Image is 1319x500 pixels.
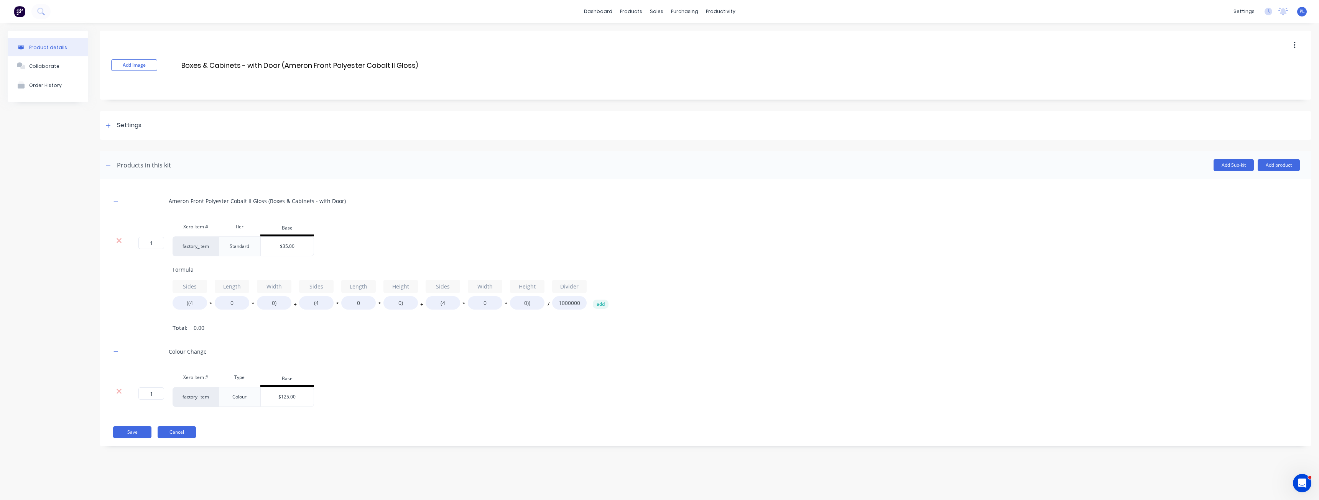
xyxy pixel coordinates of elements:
[117,121,141,130] div: Settings
[138,387,164,400] input: ?
[544,303,552,308] button: /
[8,38,88,56] button: Product details
[646,6,667,17] div: sales
[383,296,418,310] input: Value
[8,75,88,95] button: Order History
[667,6,702,17] div: purchasing
[257,296,291,310] input: Value
[117,161,171,170] div: Products in this kit
[1258,159,1300,171] button: Add product
[219,219,260,234] div: Tier
[29,44,67,50] div: Product details
[1299,8,1305,15] span: PL
[299,296,334,310] input: Value
[173,324,187,332] span: Total:
[702,6,739,17] div: productivity
[111,59,157,71] button: Add image
[29,63,59,69] div: Collaborate
[14,6,25,17] img: Factory
[510,296,544,310] input: Value
[173,387,219,407] div: factory_item
[383,280,418,293] input: Label
[468,280,502,293] input: Label
[29,82,62,88] div: Order History
[510,280,544,293] input: Label
[173,236,219,256] div: factory_item
[593,300,609,309] button: add
[113,426,151,438] button: Save
[260,221,314,236] div: Base
[291,303,299,308] button: +
[257,280,291,293] input: Label
[173,370,219,385] div: Xero Item #
[138,237,164,249] input: ?
[552,296,587,310] input: Value
[181,60,418,71] input: Enter kit name
[426,280,460,293] input: Label
[220,241,259,251] div: Standard
[580,6,616,17] a: dashboard
[1293,474,1311,492] iframe: Intercom live chat
[169,197,346,205] div: Ameron Front Polyester Cobalt II Gloss (Boxes & Cabinets - with Door)
[552,280,587,293] input: Label
[418,303,426,308] button: +
[616,6,646,17] div: products
[173,219,219,234] div: Xero Item #
[299,280,334,293] input: Label
[158,426,196,438] button: Cancel
[260,372,314,387] div: Base
[220,392,259,402] div: Colour
[194,324,204,332] span: 0.00
[341,296,376,310] input: Value
[1214,159,1254,171] button: Add Sub-kit
[1230,6,1258,17] div: settings
[173,280,207,293] input: Label
[215,280,249,293] input: Label
[261,387,314,407] div: $125.00
[219,370,260,385] div: Type
[468,296,502,310] input: Value
[426,296,460,310] input: Value
[8,56,88,75] button: Collaborate
[341,280,376,293] input: Label
[215,296,249,310] input: Value
[261,237,314,256] div: $35.00
[173,296,207,310] input: Value
[169,348,207,356] div: Colour Change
